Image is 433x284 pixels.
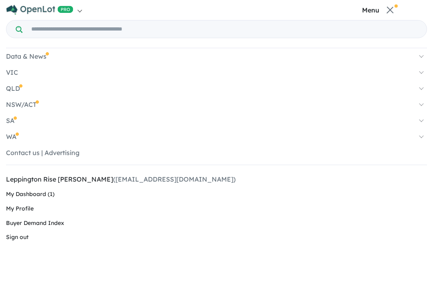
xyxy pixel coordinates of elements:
a: Buyer Demand Index [6,216,427,231]
a: WA [6,133,427,141]
img: Openlot PRO Logo White [6,5,73,15]
a: My Profile [6,202,427,216]
span: ([EMAIL_ADDRESS][DOMAIN_NAME]) [113,175,236,183]
input: Try estate name, suburb, builder or developer [24,20,425,38]
a: Leppington Rise [PERSON_NAME]([EMAIL_ADDRESS][DOMAIN_NAME]) [6,172,427,187]
a: Contact us | Advertising [6,149,427,157]
a: NSW/ACT [6,100,427,108]
span: My Profile [6,205,34,212]
a: My Dashboard (1) [6,187,427,202]
a: VIC [6,68,427,76]
a: Data & News [6,52,427,60]
a: Sign out [6,230,427,245]
a: QLD [6,84,427,92]
button: Toggle navigation [326,6,431,14]
a: SA [6,116,427,125]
